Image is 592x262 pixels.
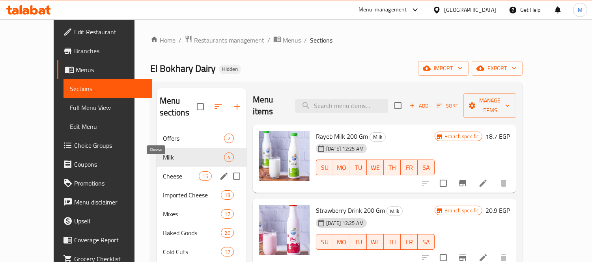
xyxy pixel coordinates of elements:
[370,132,385,141] span: Milk
[406,100,431,112] span: Add item
[57,41,153,60] a: Branches
[387,236,398,248] span: TH
[370,162,381,173] span: WE
[387,206,403,216] div: Milk
[221,190,233,200] div: items
[319,236,330,248] span: SU
[57,193,153,212] a: Menu disclaimer
[57,230,153,249] a: Coverage Report
[224,154,233,161] span: 4
[367,160,384,175] button: WE
[157,186,247,204] div: Imported Cheese13
[478,178,488,188] a: Edit menu item
[74,141,146,150] span: Choice Groups
[316,130,368,142] span: Rayeb Milk 200 Gm
[74,46,146,56] span: Branches
[157,129,247,148] div: Offers2
[390,97,406,114] span: Select section
[441,133,482,140] span: Branch specific
[150,35,176,45] a: Home
[219,65,241,74] div: Hidden
[221,229,233,237] span: 20
[163,134,224,143] span: Offers
[404,236,415,248] span: FR
[406,100,431,112] button: Add
[221,247,233,256] div: items
[421,236,431,248] span: SA
[221,228,233,238] div: items
[353,236,364,248] span: TU
[333,234,350,250] button: MO
[418,234,435,250] button: SA
[259,205,310,255] img: Strawberry Drink 200 Gm
[150,35,523,45] nav: breadcrumb
[424,63,462,73] span: import
[70,84,146,93] span: Sections
[336,236,347,248] span: MO
[316,160,333,175] button: SU
[463,93,516,118] button: Manage items
[316,204,385,216] span: Strawberry Drink 200 Gm
[224,135,233,142] span: 2
[150,59,216,77] span: El Bokhary Dairy
[401,234,418,250] button: FR
[323,219,367,227] span: [DATE] 12:25 AM
[74,235,146,245] span: Coverage Report
[74,27,146,37] span: Edit Restaurant
[441,207,482,214] span: Branch specific
[384,234,401,250] button: TH
[221,210,233,218] span: 17
[57,136,153,155] a: Choice Groups
[163,209,221,219] span: Mixes
[218,170,230,182] button: edit
[57,212,153,230] a: Upsell
[253,94,286,117] h2: Menu items
[435,100,460,112] button: Sort
[370,236,381,248] span: WE
[163,190,221,200] span: Imported Cheese
[74,216,146,226] span: Upsell
[221,191,233,199] span: 13
[76,65,146,74] span: Menus
[199,171,211,181] div: items
[333,160,350,175] button: MO
[323,145,367,152] span: [DATE] 12:25 AM
[367,234,384,250] button: WE
[70,103,146,112] span: Full Menu View
[163,247,221,256] div: Cold Cuts
[163,152,224,162] span: Milk
[336,162,347,173] span: MO
[319,162,330,173] span: SU
[163,171,199,181] span: Cheese
[57,60,153,79] a: Menus
[421,162,431,173] span: SA
[472,61,523,76] button: export
[273,35,301,45] a: Menus
[192,98,209,115] span: Select all sections
[350,160,367,175] button: TU
[157,167,247,186] div: Cheese15edit
[74,178,146,188] span: Promotions
[295,99,388,113] input: search
[219,66,241,72] span: Hidden
[57,22,153,41] a: Edit Restaurant
[453,174,472,193] button: Branch-specific-item
[387,207,402,216] span: Milk
[63,117,153,136] a: Edit Menu
[221,209,233,219] div: items
[470,96,510,115] span: Manage items
[63,79,153,98] a: Sections
[157,242,247,261] div: Cold Cuts17
[494,174,513,193] button: delete
[163,228,221,238] span: Baked Goods
[74,160,146,169] span: Coupons
[160,95,197,119] h2: Menu sections
[224,152,234,162] div: items
[57,174,153,193] a: Promotions
[57,155,153,174] a: Coupons
[194,35,264,45] span: Restaurants management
